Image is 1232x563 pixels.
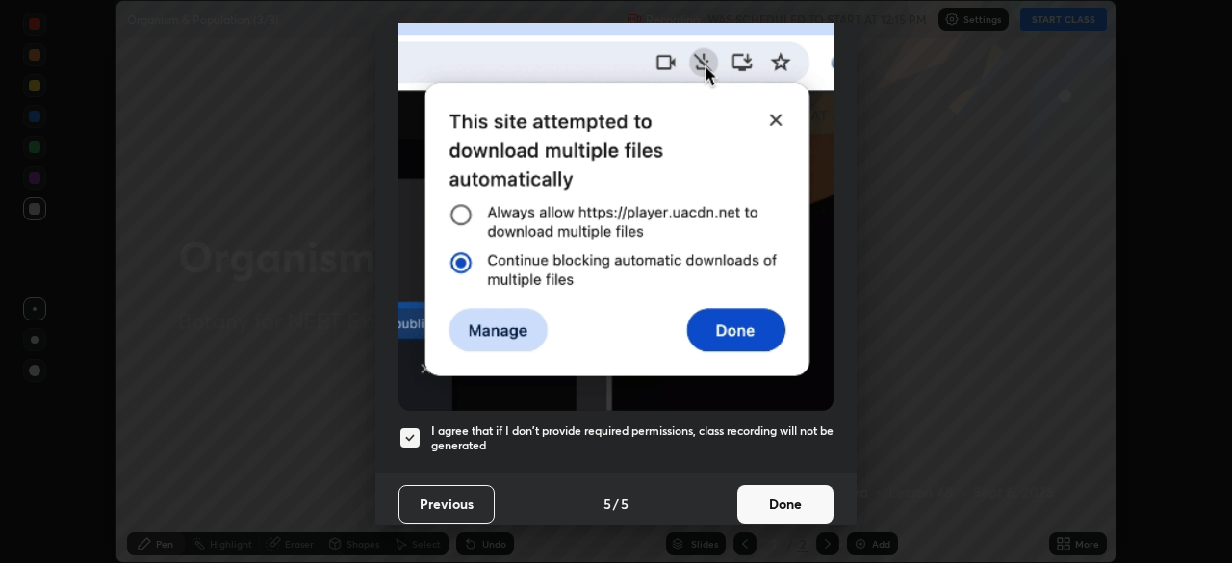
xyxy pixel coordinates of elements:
h4: 5 [621,494,629,514]
h5: I agree that if I don't provide required permissions, class recording will not be generated [431,423,834,453]
button: Done [737,485,834,524]
h4: / [613,494,619,514]
button: Previous [398,485,495,524]
h4: 5 [603,494,611,514]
